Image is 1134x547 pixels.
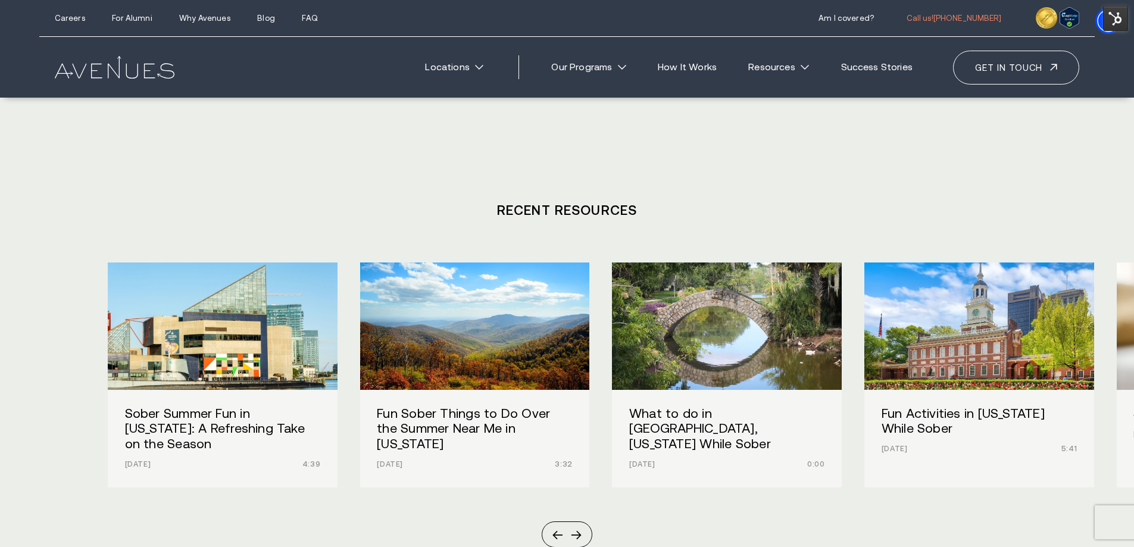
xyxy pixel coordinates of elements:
a: Blog [257,14,275,23]
h3: What to do in [GEOGRAPHIC_DATA], [US_STATE] While Sober [629,406,825,452]
a: Fun Activities in Pennsylvania While Sober Fun Activities in [US_STATE] While Sober [DATE] 5:41 [864,262,1094,487]
h3: Sober Summer Fun in [US_STATE]: A Refreshing Take on the Season [125,406,321,452]
img: Fun Sober Things to Do Over the Summer Near Me in Virginia [360,262,590,390]
p: [DATE] [882,445,1055,453]
img: HubSpot Tools Menu Toggle [1103,6,1128,31]
a: Our Programs [539,54,638,80]
span: 5:41 [1061,445,1077,453]
img: Fun Activities in Pennsylvania While Sober [853,257,1105,396]
a: Recent Resources [497,202,637,218]
h3: Fun Sober Things to Do Over the Summer Near Me in [US_STATE] [377,406,573,452]
p: [DATE] [377,460,550,468]
span: 0:00 [807,460,824,468]
a: Am I covered? [819,14,874,23]
a: What to do in New Orleans, Louisiana While Sober What to do in [GEOGRAPHIC_DATA], [US_STATE] Whil... [612,262,842,487]
a: Success Stories [829,54,924,80]
a: For Alumni [112,14,152,23]
p: [DATE] [629,460,802,468]
a: Sober Summer Fun in Maryland: A Refreshing Take on the Season Sober Summer Fun in [US_STATE]: A R... [108,262,338,487]
img: Sober Summer Fun in Maryland: A Refreshing Take on the Season [108,262,338,390]
span: 4:39 [302,460,320,468]
div: / [360,262,590,487]
p: [DATE] [125,460,298,468]
a: FAQ [302,14,317,23]
div: / [612,262,842,487]
h3: Fun Activities in [US_STATE] While Sober [882,406,1077,436]
div: / [108,262,338,487]
a: Why Avenues [179,14,230,23]
a: Verify LegitScript Approval for www.avenuesrecovery.com [1060,11,1079,22]
a: Careers [55,14,85,23]
div: Accessibility Menu [1095,8,1121,34]
a: Fun Sober Things to Do Over the Summer Near Me in Virginia Fun Sober Things to Do Over the Summer... [360,262,590,487]
a: Get in touch [953,51,1079,85]
span: [PHONE_NUMBER] [933,14,1002,23]
a: Locations [413,54,496,80]
img: What to do in New Orleans, Louisiana While Sober [612,262,842,390]
a: Resources [736,54,821,80]
a: How It Works [646,54,729,80]
div: / [864,262,1094,487]
a: Call us![PHONE_NUMBER] [907,14,1002,23]
span: 3:32 [555,460,572,468]
img: Verify Approval for www.avenuesrecovery.com [1060,7,1079,29]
